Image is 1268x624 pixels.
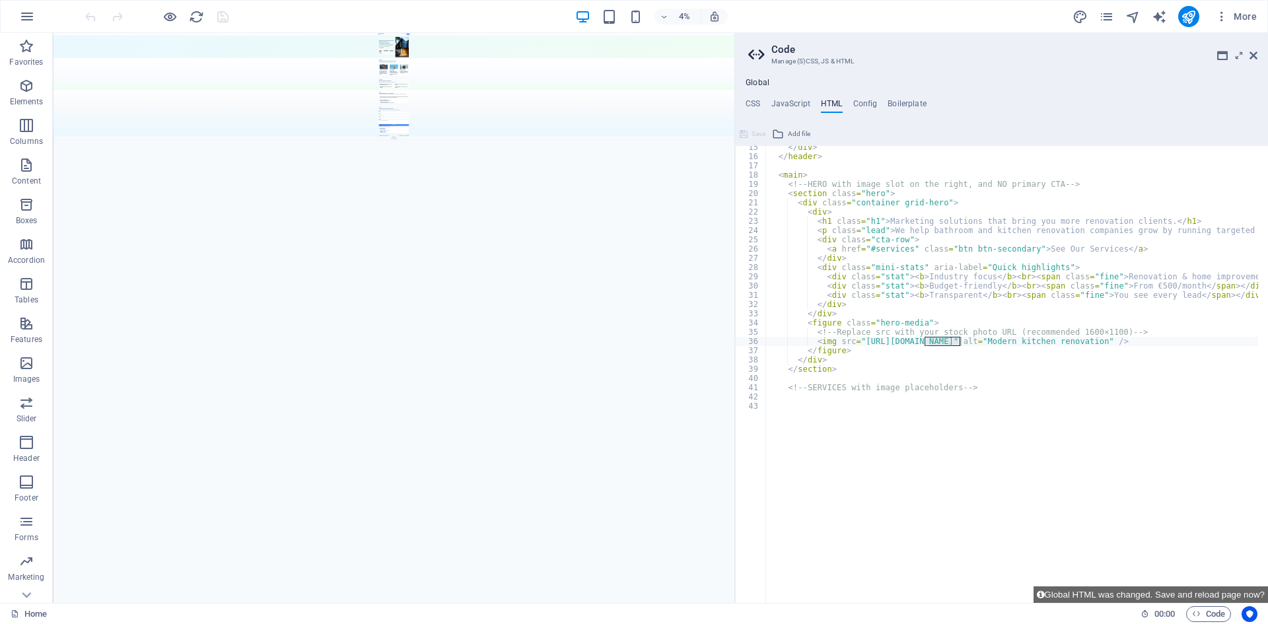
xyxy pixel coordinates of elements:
[13,453,40,464] p: Header
[736,263,767,272] div: 28
[1125,9,1141,24] i: Navigator
[8,255,45,265] p: Accordion
[1215,10,1257,23] span: More
[1099,9,1114,24] i: Pages (Ctrl+Alt+S)
[736,143,767,152] div: 15
[10,96,44,107] p: Elements
[736,300,767,309] div: 32
[1099,9,1115,24] button: pages
[736,309,767,318] div: 33
[788,126,810,142] span: Add file
[1154,606,1175,622] span: 00 00
[8,572,44,582] p: Marketing
[13,374,40,384] p: Images
[1242,606,1257,622] button: Usercentrics
[736,198,767,207] div: 21
[736,374,767,383] div: 40
[736,355,767,364] div: 38
[17,413,37,424] p: Slider
[709,11,721,22] i: On resize automatically adjust zoom level to fit chosen device.
[736,235,767,244] div: 25
[10,136,43,147] p: Columns
[771,44,1257,55] h2: Code
[736,152,767,161] div: 16
[1210,6,1262,27] button: More
[736,226,767,235] div: 24
[1152,9,1168,24] button: text_generator
[746,78,769,88] h4: Global
[771,55,1231,67] h3: Manage (S)CSS, JS & HTML
[821,99,843,114] h4: HTML
[1034,586,1268,603] button: Global HTML was changed. Save and reload page now?
[736,346,767,355] div: 37
[1181,9,1196,24] i: Publish
[15,493,38,503] p: Footer
[1178,6,1199,27] button: publish
[1186,606,1231,622] button: Code
[9,57,43,67] p: Favorites
[1192,606,1225,622] span: Code
[15,532,38,543] p: Forms
[736,170,767,180] div: 18
[736,291,767,300] div: 31
[736,161,767,170] div: 17
[770,126,812,142] button: Add file
[1152,9,1167,24] i: AI Writer
[736,401,767,411] div: 43
[888,99,927,114] h4: Boilerplate
[1073,9,1088,24] i: Design (Ctrl+Alt+Y)
[188,9,204,24] button: reload
[16,215,38,226] p: Boxes
[12,176,41,186] p: Content
[736,364,767,374] div: 39
[853,99,878,114] h4: Config
[736,180,767,189] div: 19
[736,244,767,254] div: 26
[11,334,42,345] p: Features
[1164,609,1166,619] span: :
[654,9,701,24] button: 4%
[1073,9,1088,24] button: design
[736,281,767,291] div: 30
[746,99,760,114] h4: CSS
[736,272,767,281] div: 29
[189,9,204,24] i: Reload page
[736,254,767,263] div: 27
[736,207,767,217] div: 22
[771,99,810,114] h4: JavaScript
[736,337,767,346] div: 36
[736,318,767,328] div: 34
[1125,9,1141,24] button: navigator
[15,295,38,305] p: Tables
[736,383,767,392] div: 41
[674,9,695,24] h6: 4%
[736,328,767,337] div: 35
[736,189,767,198] div: 20
[736,217,767,226] div: 23
[11,606,47,622] a: Click to cancel selection. Double-click to open Pages
[736,392,767,401] div: 42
